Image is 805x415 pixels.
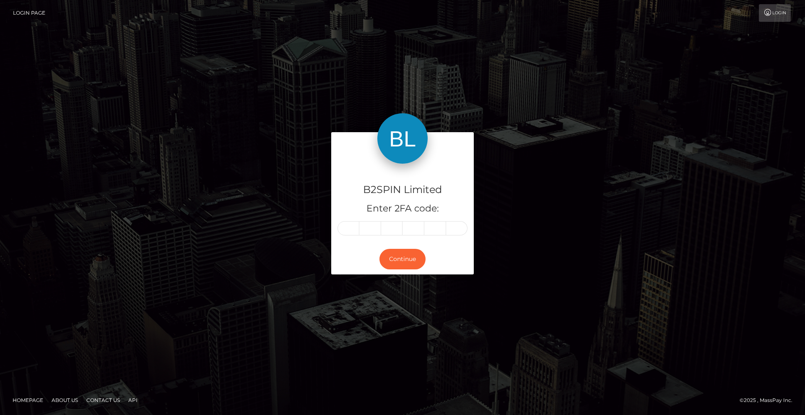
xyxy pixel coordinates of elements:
a: Login [759,4,791,22]
h5: Enter 2FA code: [338,202,467,215]
h4: B2SPIN Limited [338,183,467,197]
a: Homepage [9,394,47,407]
a: Login Page [13,4,45,22]
a: API [125,394,141,407]
div: © 2025 , MassPay Inc. [740,396,799,405]
img: B2SPIN Limited [377,113,428,164]
button: Continue [379,249,426,269]
a: About Us [48,394,81,407]
a: Contact Us [83,394,123,407]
